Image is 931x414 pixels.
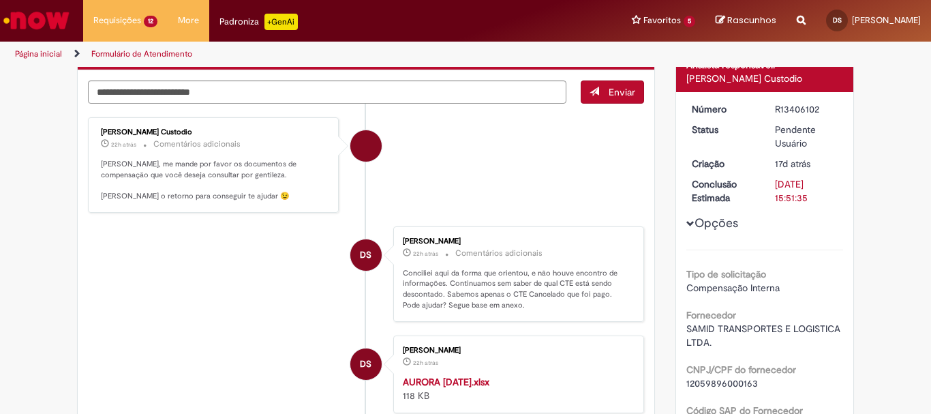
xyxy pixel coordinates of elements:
[686,309,736,321] b: Fornecedor
[403,376,489,388] a: AURORA [DATE].xlsx
[643,14,681,27] span: Favoritos
[775,102,838,116] div: R13406102
[686,72,844,85] div: [PERSON_NAME] Custodio
[413,359,438,367] span: 22h atrás
[682,102,765,116] dt: Número
[1,7,72,34] img: ServiceNow
[684,16,695,27] span: 5
[403,346,630,355] div: [PERSON_NAME]
[609,86,635,98] span: Enviar
[413,250,438,258] time: 28/08/2025 12:16:48
[686,282,780,294] span: Compensação Interna
[413,359,438,367] time: 28/08/2025 12:15:33
[852,14,921,26] span: [PERSON_NAME]
[403,375,630,402] div: 118 KB
[91,48,192,59] a: Formulário de Atendimento
[101,159,328,202] p: [PERSON_NAME], me mande por favor os documentos de compensação que você deseja consultar por gent...
[178,14,199,27] span: More
[111,141,136,149] time: 28/08/2025 12:34:48
[686,268,766,280] b: Tipo de solicitação
[775,123,838,150] div: Pendente Usuário
[403,237,630,246] div: [PERSON_NAME]
[682,123,765,136] dt: Status
[111,141,136,149] span: 22h atrás
[350,239,382,271] div: Douglas Silva
[716,14,776,27] a: Rascunhos
[144,16,157,27] span: 12
[775,158,810,170] span: 17d atrás
[101,128,328,136] div: [PERSON_NAME] Custodio
[775,157,838,171] div: 12/08/2025 19:09:13
[682,177,765,205] dt: Conclusão Estimada
[413,250,438,258] span: 22h atrás
[455,248,543,259] small: Comentários adicionais
[360,239,371,271] span: DS
[775,177,838,205] div: [DATE] 15:51:35
[10,42,611,67] ul: Trilhas de página
[153,138,241,150] small: Comentários adicionais
[350,130,382,162] div: Igor Alexandre Custodio
[686,364,796,376] b: CNPJ/CPF do fornecedor
[833,16,842,25] span: DS
[403,268,630,311] p: Conciliei aqui da forma que orientou, e não houve encontro de informações. Continuamos sem saber ...
[581,80,644,104] button: Enviar
[88,80,566,104] textarea: Digite sua mensagem aqui...
[682,157,765,171] dt: Criação
[360,348,371,381] span: DS
[727,14,776,27] span: Rascunhos
[686,323,843,349] span: SAMID TRANSPORTES E LOGISTICA LTDA.
[264,14,298,30] p: +GenAi
[93,14,141,27] span: Requisições
[686,377,758,389] span: 12059896000163
[15,48,62,59] a: Página inicial
[350,349,382,380] div: Douglas Silva
[775,158,810,170] time: 12/08/2025 19:09:13
[219,14,298,30] div: Padroniza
